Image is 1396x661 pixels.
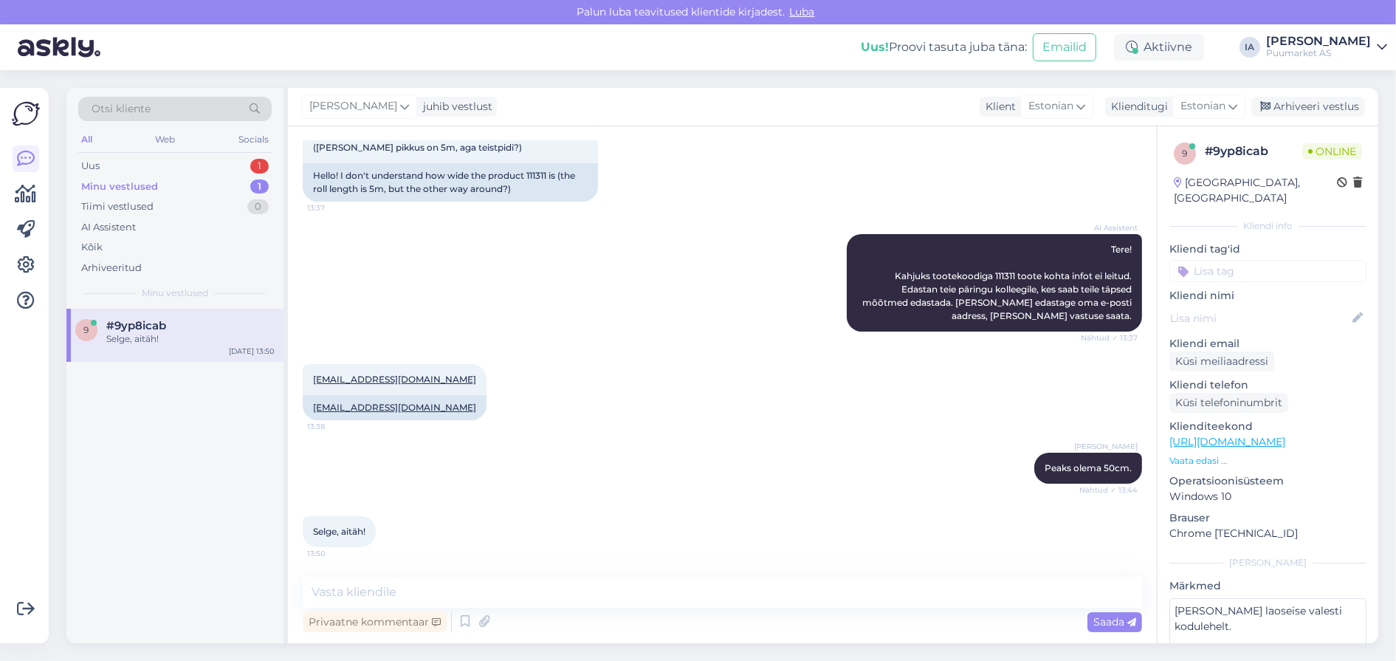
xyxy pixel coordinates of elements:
[1169,352,1274,371] div: Küsi meiliaadressi
[1169,578,1366,594] p: Märkmed
[1169,393,1288,413] div: Küsi telefoninumbrit
[1074,441,1138,452] span: [PERSON_NAME]
[313,374,476,385] a: [EMAIL_ADDRESS][DOMAIN_NAME]
[1169,489,1366,504] p: Windows 10
[1045,462,1132,473] span: Peaks olema 50cm.
[1205,143,1302,160] div: # 9yp8icab
[309,98,397,114] span: [PERSON_NAME]
[417,99,492,114] div: juhib vestlust
[1169,526,1366,541] p: Chrome [TECHNICAL_ID]
[235,130,272,149] div: Socials
[313,526,365,537] span: Selge, aitäh!
[1239,37,1260,58] div: IA
[861,40,889,54] b: Uus!
[106,332,275,346] div: Selge, aitäh!
[78,130,95,149] div: All
[1170,310,1349,326] input: Lisa nimi
[1169,288,1366,304] p: Kliendi nimi
[1169,473,1366,489] p: Operatsioonisüsteem
[1266,35,1371,47] div: [PERSON_NAME]
[1169,242,1366,257] p: Kliendi tag'id
[1266,47,1371,59] div: Puumarket AS
[81,240,103,255] div: Kõik
[106,319,166,332] span: #9yp8icab
[303,163,598,202] div: Hello! I don't understand how wide the product 111311 is (the roll length is 5m, but the other wa...
[1028,98,1073,114] span: Estonian
[81,179,158,194] div: Minu vestlused
[785,5,819,18] span: Luba
[247,199,269,214] div: 0
[1302,143,1362,160] span: Online
[229,346,275,357] div: [DATE] 13:50
[1093,615,1136,629] span: Saada
[307,421,362,432] span: 13:38
[313,402,476,413] a: [EMAIL_ADDRESS][DOMAIN_NAME]
[1169,419,1366,434] p: Klienditeekond
[250,179,269,194] div: 1
[1169,377,1366,393] p: Kliendi telefon
[84,324,89,335] span: 9
[1033,33,1096,61] button: Emailid
[81,261,142,275] div: Arhiveeritud
[1183,148,1188,159] span: 9
[1180,98,1225,114] span: Estonian
[153,130,179,149] div: Web
[1174,175,1337,206] div: [GEOGRAPHIC_DATA], [GEOGRAPHIC_DATA]
[81,159,100,174] div: Uus
[142,287,208,300] span: Minu vestlused
[1081,332,1138,343] span: Nähtud ✓ 13:37
[1079,484,1138,496] span: Nähtud ✓ 13:44
[250,159,269,174] div: 1
[1169,219,1366,233] div: Kliendi info
[1169,336,1366,352] p: Kliendi email
[1082,222,1138,233] span: AI Assistent
[861,38,1027,56] div: Proovi tasuta juba täna:
[81,220,136,235] div: AI Assistent
[1169,510,1366,526] p: Brauser
[1251,97,1365,117] div: Arhiveeri vestlus
[307,202,362,213] span: 13:37
[1169,556,1366,569] div: [PERSON_NAME]
[92,101,151,117] span: Otsi kliente
[1169,435,1285,448] a: [URL][DOMAIN_NAME]
[1169,454,1366,468] p: Vaata edasi ...
[1105,99,1168,114] div: Klienditugi
[307,548,362,559] span: 13:50
[1114,34,1204,61] div: Aktiivne
[1169,260,1366,282] input: Lisa tag
[303,612,447,632] div: Privaatne kommentaar
[980,99,1016,114] div: Klient
[1266,35,1387,59] a: [PERSON_NAME]Puumarket AS
[12,100,40,128] img: Askly Logo
[81,199,154,214] div: Tiimi vestlused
